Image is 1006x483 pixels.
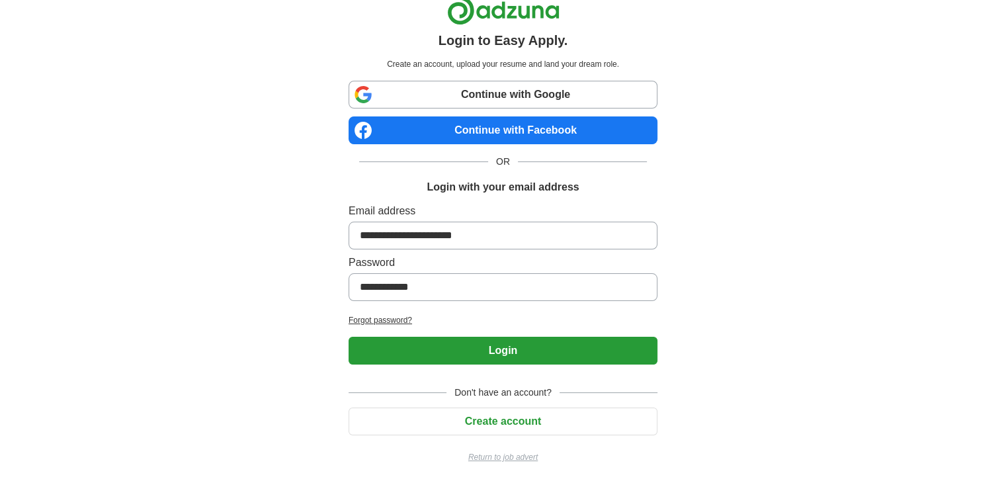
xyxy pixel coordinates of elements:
button: Create account [349,408,657,435]
label: Password [349,255,657,271]
a: Create account [349,416,657,427]
p: Create an account, upload your resume and land your dream role. [351,58,655,70]
a: Continue with Google [349,81,657,109]
span: OR [488,155,518,169]
h1: Login to Easy Apply. [439,30,568,50]
a: Forgot password? [349,314,657,326]
a: Continue with Facebook [349,116,657,144]
a: Return to job advert [349,451,657,463]
button: Login [349,337,657,365]
label: Email address [349,203,657,219]
span: Don't have an account? [446,386,560,400]
h1: Login with your email address [427,179,579,195]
